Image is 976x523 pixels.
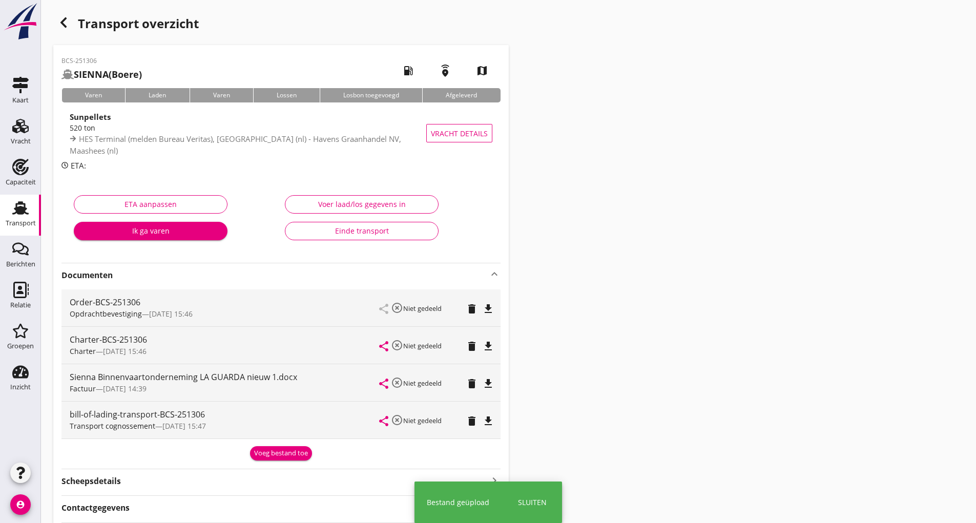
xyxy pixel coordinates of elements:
[103,384,147,393] span: [DATE] 14:39
[426,124,492,142] button: Vracht details
[70,346,380,357] div: —
[70,112,111,122] strong: Sunpellets
[378,340,390,352] i: share
[70,408,380,421] div: bill-of-lading-transport-BCS-251306
[253,88,320,102] div: Lossen
[61,56,142,66] p: BCS-251306
[250,446,312,461] button: Voeg bestand toe
[285,222,439,240] button: Einde transport
[61,68,142,81] h2: (Boere)
[488,268,501,280] i: keyboard_arrow_up
[10,494,31,515] i: account_circle
[61,111,501,156] a: Sunpellets520 tonHES Terminal (melden Bureau Veritas), [GEOGRAPHIC_DATA] (nl) - Havens Graanhande...
[320,88,422,102] div: Losbon toegevoegd
[149,309,193,319] span: [DATE] 15:46
[391,302,403,314] i: highlight_off
[70,383,380,394] div: —
[7,343,34,349] div: Groepen
[82,199,219,210] div: ETA aanpassen
[70,296,380,308] div: Order-BCS-251306
[482,378,494,390] i: file_download
[285,195,439,214] button: Voer laad/los gegevens in
[466,378,478,390] i: delete
[53,12,509,37] div: Transport overzicht
[488,473,501,487] i: keyboard_arrow_right
[254,448,308,458] div: Voeg bestand toe
[70,346,96,356] span: Charter
[431,56,460,85] i: emergency_share
[12,97,29,103] div: Kaart
[394,56,423,85] i: local_gas_station
[82,225,219,236] div: Ik ga varen
[70,333,380,346] div: Charter-BCS-251306
[70,134,401,156] span: HES Terminal (melden Bureau Veritas), [GEOGRAPHIC_DATA] (nl) - Havens Graanhandel NV, Maashees (nl)
[70,421,380,431] div: —
[422,88,500,102] div: Afgeleverd
[466,340,478,352] i: delete
[403,341,442,350] small: Niet gedeeld
[11,138,31,144] div: Vracht
[378,378,390,390] i: share
[6,179,36,185] div: Capaciteit
[431,128,488,139] span: Vracht details
[70,309,142,319] span: Opdrachtbevestiging
[515,494,550,511] button: Sluiten
[61,502,130,514] strong: Contactgegevens
[74,195,227,214] button: ETA aanpassen
[391,376,403,389] i: highlight_off
[70,371,380,383] div: Sienna Binnenvaartonderneming LA GUARDA nieuw 1.docx
[6,261,35,267] div: Berichten
[482,303,494,315] i: file_download
[482,340,494,352] i: file_download
[466,415,478,427] i: delete
[70,308,380,319] div: —
[74,68,109,80] strong: SIENNA
[190,88,253,102] div: Varen
[403,416,442,425] small: Niet gedeeld
[10,384,31,390] div: Inzicht
[10,302,31,308] div: Relatie
[482,415,494,427] i: file_download
[162,421,206,431] span: [DATE] 15:47
[468,56,496,85] i: map
[403,379,442,388] small: Niet gedeeld
[70,122,430,133] div: 520 ton
[70,421,155,431] span: Transport cognossement
[294,199,430,210] div: Voer laad/los gegevens in
[70,384,96,393] span: Factuur
[294,225,430,236] div: Einde transport
[6,220,36,226] div: Transport
[518,497,547,508] div: Sluiten
[391,414,403,426] i: highlight_off
[427,497,489,508] div: Bestand geüpload
[391,339,403,351] i: highlight_off
[2,3,39,40] img: logo-small.a267ee39.svg
[74,222,227,240] button: Ik ga varen
[125,88,189,102] div: Laden
[403,304,442,313] small: Niet gedeeld
[61,269,488,281] strong: Documenten
[466,303,478,315] i: delete
[71,160,86,171] span: ETA:
[103,346,147,356] span: [DATE] 15:46
[61,88,125,102] div: Varen
[61,475,121,487] strong: Scheepsdetails
[378,415,390,427] i: share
